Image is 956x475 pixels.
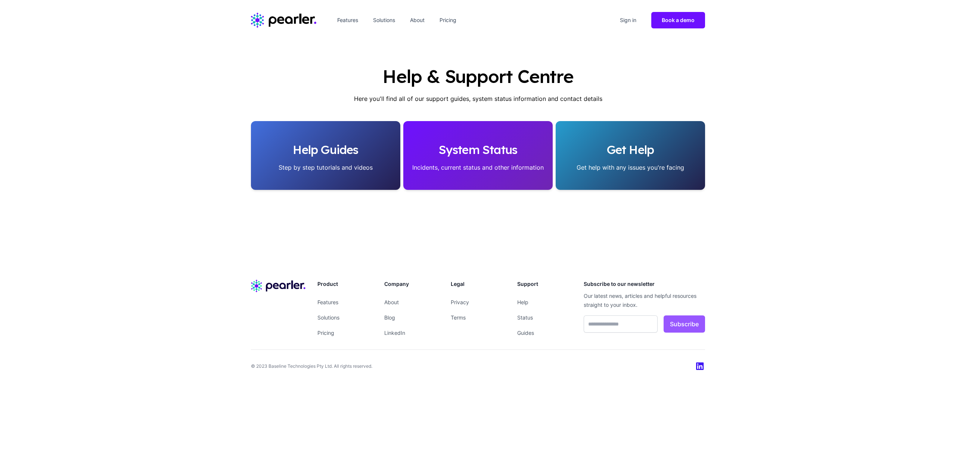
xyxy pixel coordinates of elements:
[317,280,372,289] h3: Product
[451,299,469,305] a: Privacy
[317,299,338,305] a: Features
[384,280,439,289] h3: Company
[517,330,534,336] a: Guides
[517,314,533,321] a: Status
[403,121,553,190] a: System StatusIncidents, current status and other information
[251,363,372,370] p: © 2023 Baseline Technologies Pty Ltd. All rights reserved.
[664,315,705,333] button: Subscribe
[251,121,400,190] a: Help GuidesStep by step tutorials and videos
[451,280,505,289] h3: Legal
[562,163,699,172] p: Get help with any issues you're facing
[584,280,705,289] h3: Subscribe to our newsletter
[384,299,399,305] a: About
[251,94,705,103] p: Here you'll find all of our support guides, system status information and contact details
[251,280,305,292] img: Company name
[317,330,334,336] a: Pricing
[409,163,547,172] p: Incidents, current status and other information
[370,14,398,26] a: Solutions
[696,362,705,371] img: Linked In
[257,163,394,172] p: Step by step tutorials and videos
[617,14,639,26] a: Sign in
[334,14,361,26] a: Features
[562,142,699,157] h2: Get Help
[584,292,705,309] p: Our latest news, articles and helpful resources straight to your inbox.
[662,17,695,23] span: Book a demo
[257,142,394,157] h2: Help Guides
[251,13,316,28] a: Home
[451,314,466,321] a: Terms
[251,66,705,87] h1: Help & Support Centre
[437,14,459,26] a: Pricing
[384,330,405,336] a: LinkedIn
[409,142,547,157] h2: System Status
[517,299,528,305] a: Help
[384,314,395,321] a: Blog
[556,121,705,190] a: Get HelpGet help with any issues you're facing
[651,12,705,28] a: Book a demo
[407,14,428,26] a: About
[317,314,339,321] a: Solutions
[517,280,572,289] h3: Support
